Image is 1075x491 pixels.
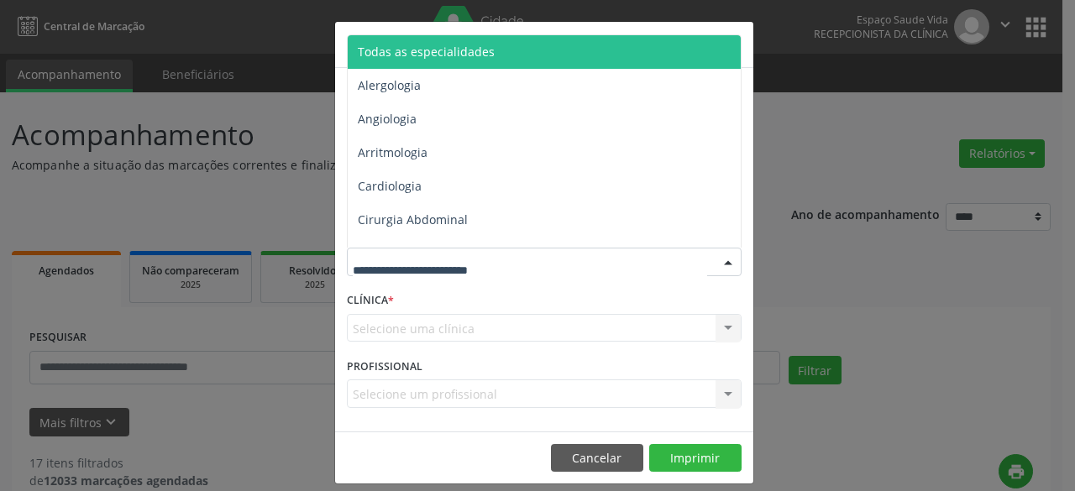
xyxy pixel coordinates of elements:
[358,111,417,127] span: Angiologia
[358,144,427,160] span: Arritmologia
[358,245,461,261] span: Cirurgia Bariatrica
[347,34,539,55] h5: Relatório de agendamentos
[347,353,422,379] label: PROFISSIONAL
[358,212,468,227] span: Cirurgia Abdominal
[720,22,753,63] button: Close
[358,77,421,93] span: Alergologia
[358,178,422,194] span: Cardiologia
[649,444,742,473] button: Imprimir
[551,444,643,473] button: Cancelar
[347,288,394,314] label: CLÍNICA
[358,44,495,60] span: Todas as especialidades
